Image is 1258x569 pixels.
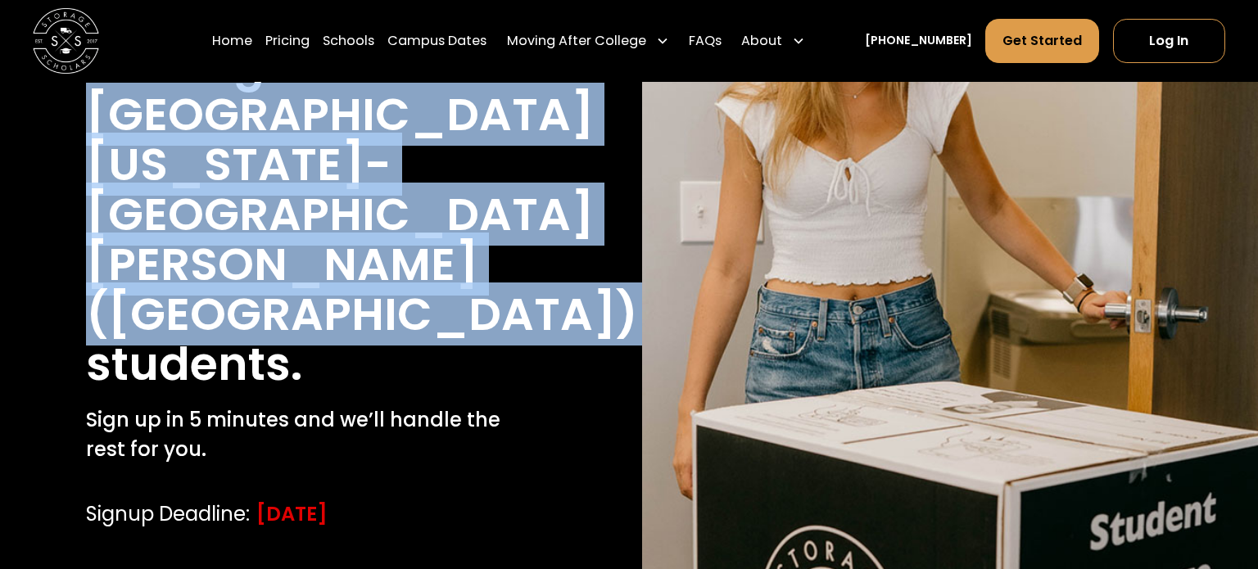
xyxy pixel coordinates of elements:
[985,19,1099,63] a: Get Started
[500,18,676,64] div: Moving After College
[33,8,99,75] a: home
[689,18,722,64] a: FAQs
[256,499,328,529] div: [DATE]
[735,18,812,64] div: About
[212,18,252,64] a: Home
[1113,19,1225,63] a: Log In
[865,33,972,50] a: [PHONE_NUMBER]
[265,18,310,64] a: Pricing
[33,8,99,75] img: Storage Scholars main logo
[387,18,486,64] a: Campus Dates
[741,31,782,51] div: About
[86,405,529,465] p: Sign up in 5 minutes and we’ll handle the rest for you.
[86,499,250,529] div: Signup Deadline:
[86,339,302,389] h1: students.
[323,18,374,64] a: Schools
[86,89,638,339] h1: [GEOGRAPHIC_DATA][US_STATE]-[GEOGRAPHIC_DATA][PERSON_NAME] ([GEOGRAPHIC_DATA])
[507,31,646,51] div: Moving After College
